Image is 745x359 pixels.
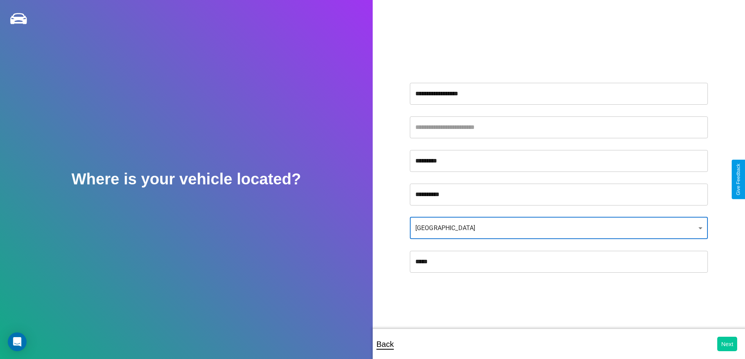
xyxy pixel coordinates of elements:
div: [GEOGRAPHIC_DATA] [410,217,708,239]
p: Back [377,337,394,351]
h2: Where is your vehicle located? [72,170,301,188]
div: Give Feedback [736,164,741,195]
button: Next [717,337,737,351]
div: Open Intercom Messenger [8,332,27,351]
